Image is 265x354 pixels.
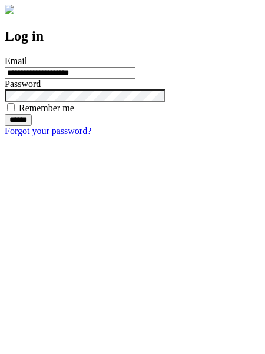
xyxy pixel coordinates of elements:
label: Remember me [19,103,74,113]
h2: Log in [5,28,260,44]
label: Email [5,56,27,66]
a: Forgot your password? [5,126,91,136]
img: logo-4e3dc11c47720685a147b03b5a06dd966a58ff35d612b21f08c02c0306f2b779.png [5,5,14,14]
label: Password [5,79,41,89]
